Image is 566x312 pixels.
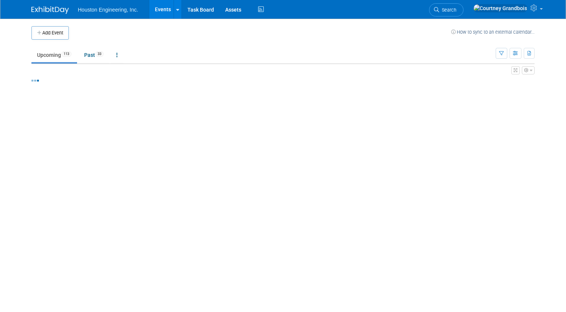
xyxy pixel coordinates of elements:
[439,7,456,13] span: Search
[31,48,77,62] a: Upcoming113
[95,51,104,57] span: 33
[61,51,71,57] span: 113
[473,4,527,12] img: Courtney Grandbois
[451,29,535,35] a: How to sync to an external calendar...
[31,26,69,40] button: Add Event
[31,80,39,82] img: loading...
[79,48,109,62] a: Past33
[429,3,463,16] a: Search
[78,7,138,13] span: Houston Engineering, Inc.
[31,6,69,14] img: ExhibitDay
